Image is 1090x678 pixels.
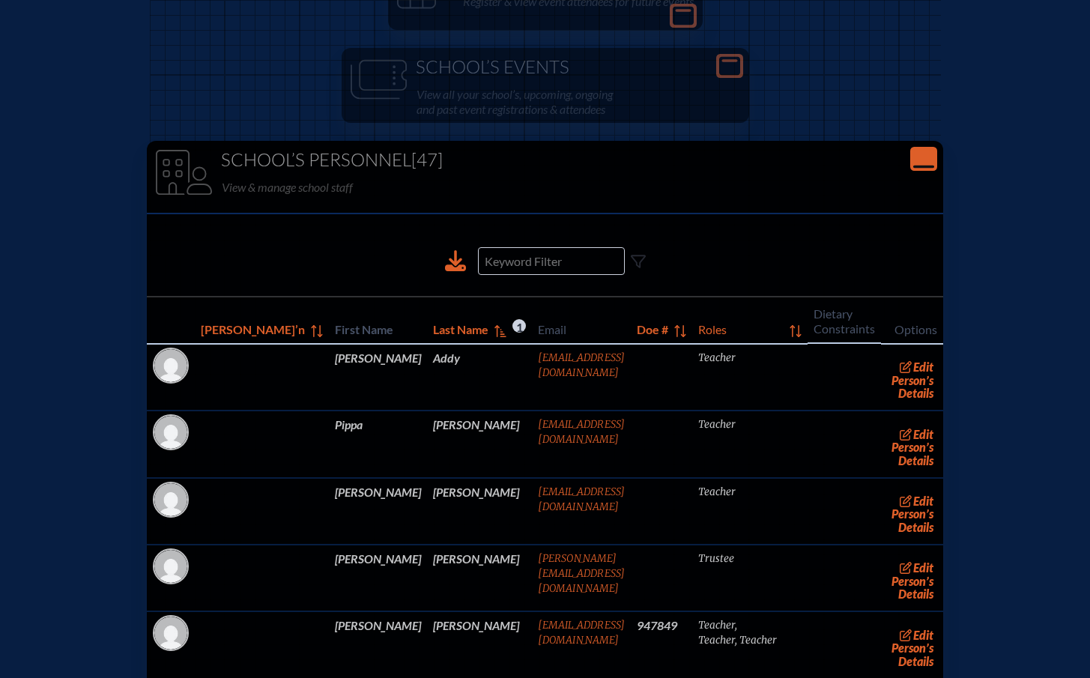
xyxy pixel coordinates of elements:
span: Doe # [637,319,668,337]
span: Email [538,319,625,337]
td: [PERSON_NAME] [329,611,427,678]
span: [PERSON_NAME]’n [201,319,305,337]
td: [PERSON_NAME] [427,411,532,477]
span: [47] [411,148,443,171]
td: [PERSON_NAME] [427,478,532,545]
p: View & manage school staff [222,177,934,198]
td: Teacher [692,344,808,411]
td: [PERSON_NAME] [329,344,427,411]
td: Teacher [692,478,808,545]
span: 1 [512,319,526,333]
span: Options [887,319,937,337]
div: Download to CSV [445,250,466,272]
a: editPerson’s Details [887,357,937,404]
a: [EMAIL_ADDRESS][DOMAIN_NAME] [538,418,625,446]
input: Keyword Filter [478,247,625,275]
td: [PERSON_NAME] [427,611,532,678]
span: edit [913,494,933,508]
span: edit [913,560,933,575]
td: Pippa [329,411,427,477]
span: Last Name [433,319,488,337]
td: [PERSON_NAME] [329,545,427,611]
p: View all your school’s, upcoming, ongoing and past event registrations & attendees [417,84,740,120]
img: Gravatar [154,349,187,382]
h1: School’s Events [348,57,743,78]
img: Gravatar [154,483,187,516]
span: Roles [698,319,784,337]
span: Dietary Constraints [814,303,875,336]
a: [PERSON_NAME][EMAIL_ADDRESS][DOMAIN_NAME] [538,552,625,595]
a: editPerson’s Details [887,491,937,538]
img: Gravatar [154,617,187,650]
img: Gravatar [154,416,187,449]
td: [PERSON_NAME] [427,545,532,611]
td: Addy [427,344,532,411]
a: editPerson’s Details [887,423,937,470]
a: editPerson’s Details [887,624,937,671]
td: [PERSON_NAME] [329,478,427,545]
span: First Name [335,319,421,337]
td: Teacher, Teacher, Teacher [692,611,808,678]
a: [EMAIL_ADDRESS][DOMAIN_NAME] [538,619,625,647]
td: Trustee [692,545,808,611]
span: edit [913,628,933,642]
h1: School’s Personnel [153,150,937,171]
td: Teacher [692,411,808,477]
span: edit [913,360,933,374]
img: Gravatar [154,550,187,583]
td: 947849 [631,611,692,678]
a: editPerson’s Details [887,557,937,605]
span: edit [913,427,933,441]
a: [EMAIL_ADDRESS][DOMAIN_NAME] [538,485,625,513]
a: [EMAIL_ADDRESS][DOMAIN_NAME] [538,351,625,379]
